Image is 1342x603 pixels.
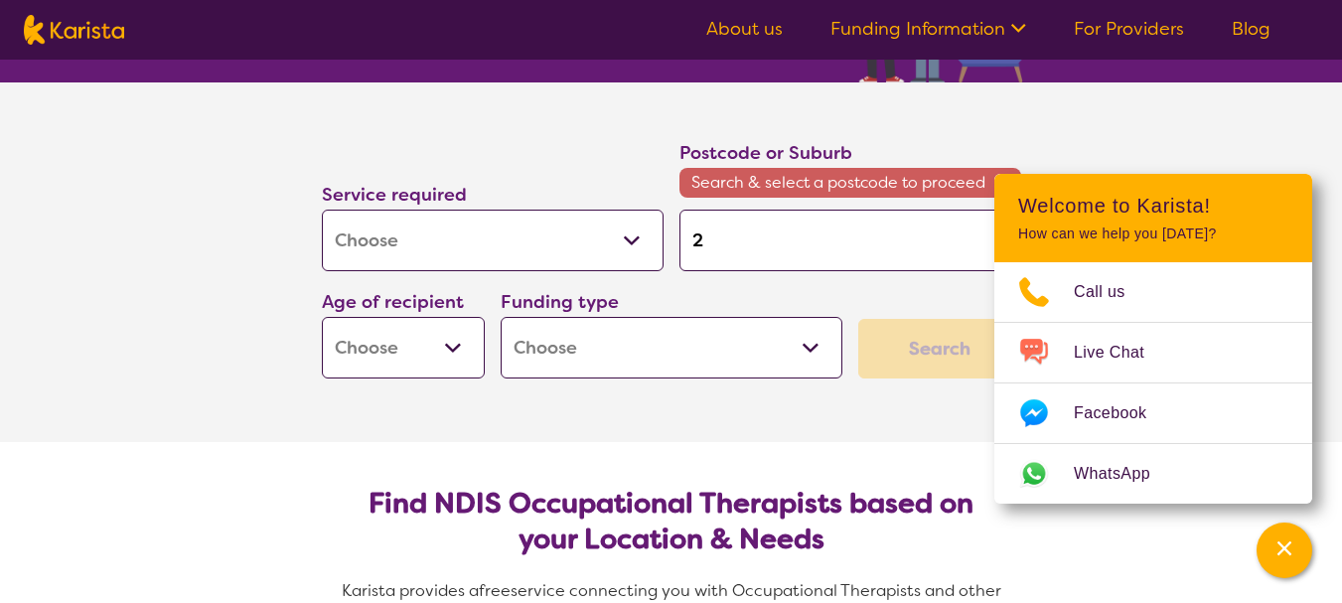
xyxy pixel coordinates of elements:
span: Search & select a postcode to proceed [679,168,1021,198]
a: About us [706,17,783,41]
a: Web link opens in a new tab. [994,444,1312,504]
span: Live Chat [1074,338,1168,368]
button: Channel Menu [1257,523,1312,578]
span: WhatsApp [1074,459,1174,489]
label: Service required [322,183,467,207]
a: Funding Information [830,17,1026,41]
label: Age of recipient [322,290,464,314]
span: free [479,580,511,601]
a: For Providers [1074,17,1184,41]
a: Blog [1232,17,1270,41]
input: Type [679,210,1021,271]
label: Postcode or Suburb [679,141,852,165]
div: Channel Menu [994,174,1312,504]
img: Karista logo [24,15,124,45]
p: How can we help you [DATE]? [1018,226,1288,242]
h2: Welcome to Karista! [1018,194,1288,218]
span: Facebook [1074,398,1170,428]
h2: Find NDIS Occupational Therapists based on your Location & Needs [338,486,1005,557]
label: Funding type [501,290,619,314]
span: Karista provides a [342,580,479,601]
span: Call us [1074,277,1149,307]
ul: Choose channel [994,262,1312,504]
